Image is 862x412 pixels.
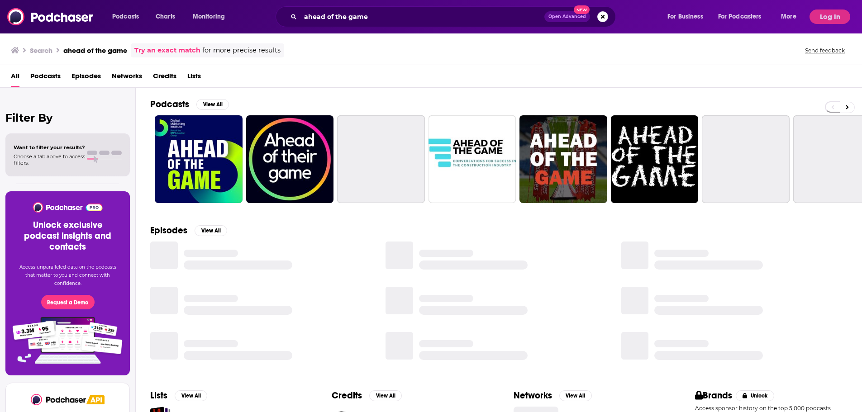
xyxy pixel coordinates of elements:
p: Access unparalleled data on the podcasts that matter to you and connect with confidence. [16,263,119,288]
span: Choose a tab above to access filters. [14,153,85,166]
a: Lists [187,69,201,87]
div: Search podcasts, credits, & more... [284,6,624,27]
h2: Episodes [150,225,187,236]
h2: Lists [150,390,167,401]
h2: Podcasts [150,99,189,110]
h2: Brands [695,390,733,401]
h3: Search [30,46,52,55]
span: For Podcasters [718,10,762,23]
button: View All [175,390,207,401]
button: Send feedback [802,47,848,54]
h2: Networks [514,390,552,401]
span: Want to filter your results? [14,144,85,151]
a: EpisodesView All [150,225,227,236]
span: Open Advanced [548,14,586,19]
button: open menu [775,9,808,24]
img: Podchaser - Follow, Share and Rate Podcasts [7,8,94,25]
span: Monitoring [193,10,225,23]
a: Try an exact match [134,45,200,56]
img: Pro Features [10,317,126,365]
a: ListsView All [150,390,207,401]
button: View All [559,390,592,401]
span: Podcasts [112,10,139,23]
img: Podchaser - Follow, Share and Rate Podcasts [31,394,87,405]
button: open menu [186,9,237,24]
button: View All [369,390,402,401]
a: Podcasts [30,69,61,87]
h3: ahead of the game [63,46,127,55]
span: for more precise results [202,45,281,56]
a: Credits [153,69,176,87]
a: PodcastsView All [150,99,229,110]
img: Podchaser - Follow, Share and Rate Podcasts [32,202,103,213]
button: View All [195,225,227,236]
button: open menu [661,9,714,24]
h2: Filter By [5,111,130,124]
button: Open AdvancedNew [544,11,590,22]
a: Episodes [71,69,101,87]
span: For Business [667,10,703,23]
button: Request a Demo [41,295,95,309]
a: All [11,69,19,87]
img: Podchaser API banner [86,395,105,404]
span: Charts [156,10,175,23]
button: open menu [712,9,775,24]
a: CreditsView All [332,390,402,401]
p: Access sponsor history on the top 5,000 podcasts. [695,405,848,412]
a: NetworksView All [514,390,592,401]
h3: Unlock exclusive podcast insights and contacts [16,220,119,252]
span: New [574,5,590,14]
input: Search podcasts, credits, & more... [300,9,544,24]
h2: Credits [332,390,362,401]
a: Charts [150,9,181,24]
span: More [781,10,796,23]
button: Unlock [736,390,774,401]
a: Networks [112,69,142,87]
button: View All [196,99,229,110]
button: open menu [106,9,151,24]
button: Log In [810,9,850,24]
